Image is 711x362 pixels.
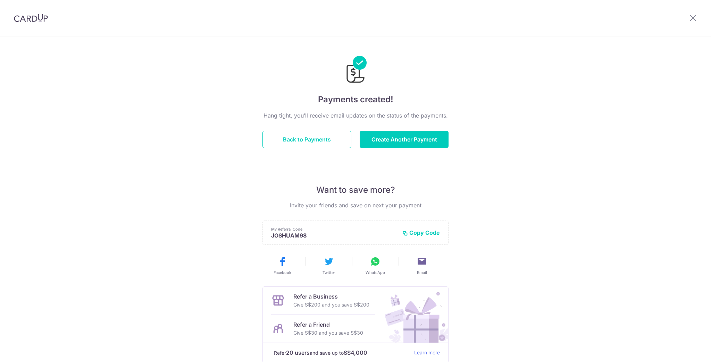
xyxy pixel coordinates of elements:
[14,14,48,22] img: CardUp
[417,270,427,275] span: Email
[323,270,335,275] span: Twitter
[344,56,367,85] img: Payments
[344,348,367,357] strong: S$4,000
[262,184,449,196] p: Want to save more?
[274,270,291,275] span: Facebook
[360,131,449,148] button: Create Another Payment
[271,232,397,239] p: JOSHUAM98
[271,226,397,232] p: My Referral Code
[308,256,349,275] button: Twitter
[401,256,442,275] button: Email
[355,256,396,275] button: WhatsApp
[293,292,369,301] p: Refer a Business
[262,93,449,106] h4: Payments created!
[366,270,385,275] span: WhatsApp
[293,301,369,309] p: Give S$200 and you save S$200
[262,256,303,275] button: Facebook
[274,348,409,357] p: Refer and save up to
[286,348,310,357] strong: 20 users
[414,348,440,357] a: Learn more
[667,341,704,359] iframe: Opens a widget where you can find more information
[293,320,363,329] p: Refer a Friend
[262,131,351,148] button: Back to Payments
[378,287,448,343] img: Refer
[293,329,363,337] p: Give S$30 and you save S$30
[262,111,449,120] p: Hang tight, you’ll receive email updates on the status of the payments.
[262,201,449,209] p: Invite your friends and save on next your payment
[402,229,440,236] button: Copy Code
